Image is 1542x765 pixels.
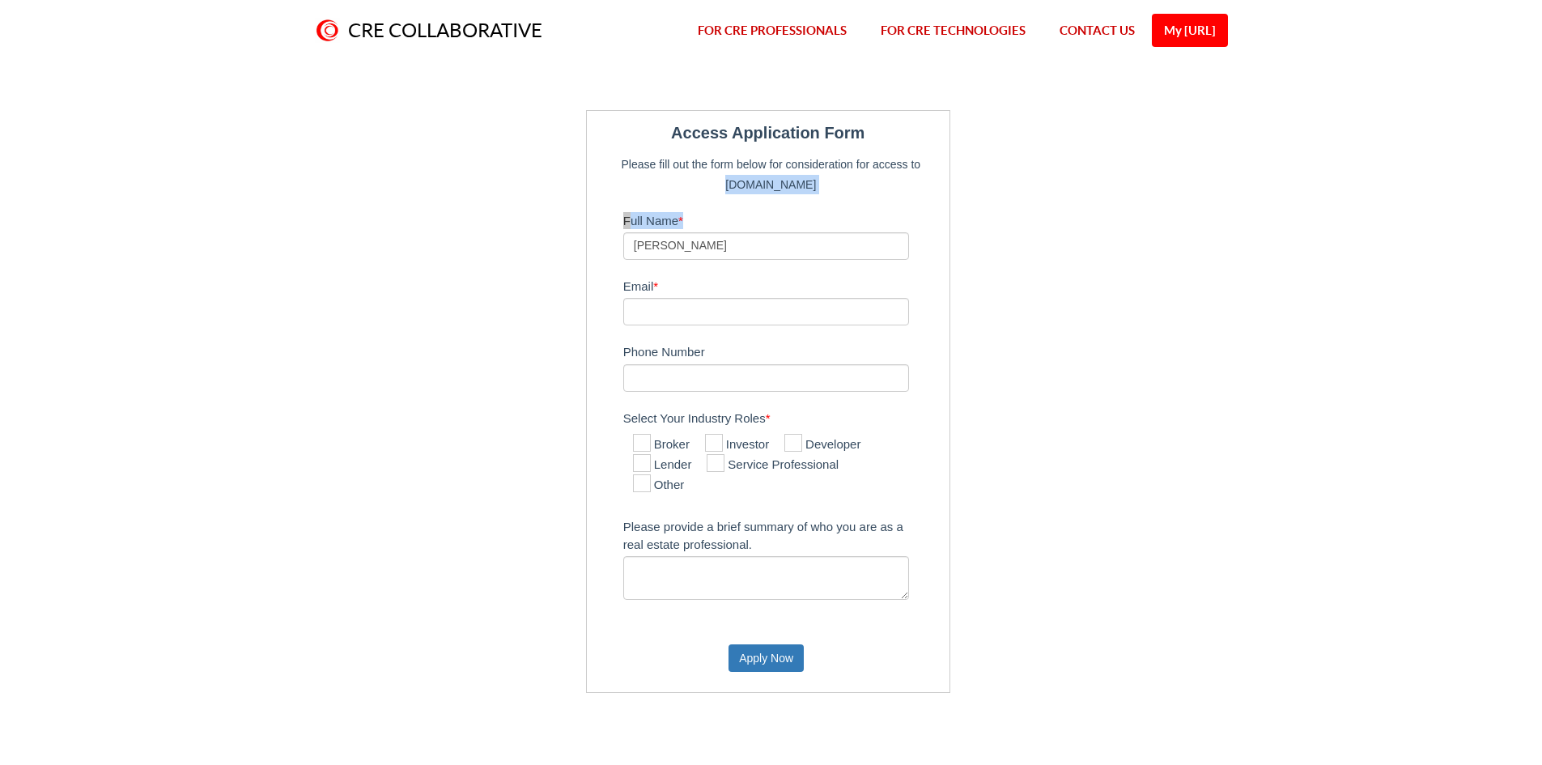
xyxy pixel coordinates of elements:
label: Phone Number [623,338,941,363]
label: Please provide a brief summary of who you are as a real estate professional. [623,512,941,556]
label: Select Your Industry Roles [623,404,941,430]
label: Other [633,476,685,495]
button: Apply Now [729,644,804,672]
label: Email [623,272,941,298]
legend: Access Application Form [595,119,941,147]
label: Full Name [623,206,941,232]
label: Broker [633,436,690,455]
label: Developer [784,436,860,455]
label: Investor [705,436,769,455]
label: Service Professional [707,456,839,475]
p: Please fill out the form below for consideration for access to [DOMAIN_NAME] [615,155,927,193]
label: Lender [633,456,692,475]
a: My [URL] [1152,14,1228,47]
